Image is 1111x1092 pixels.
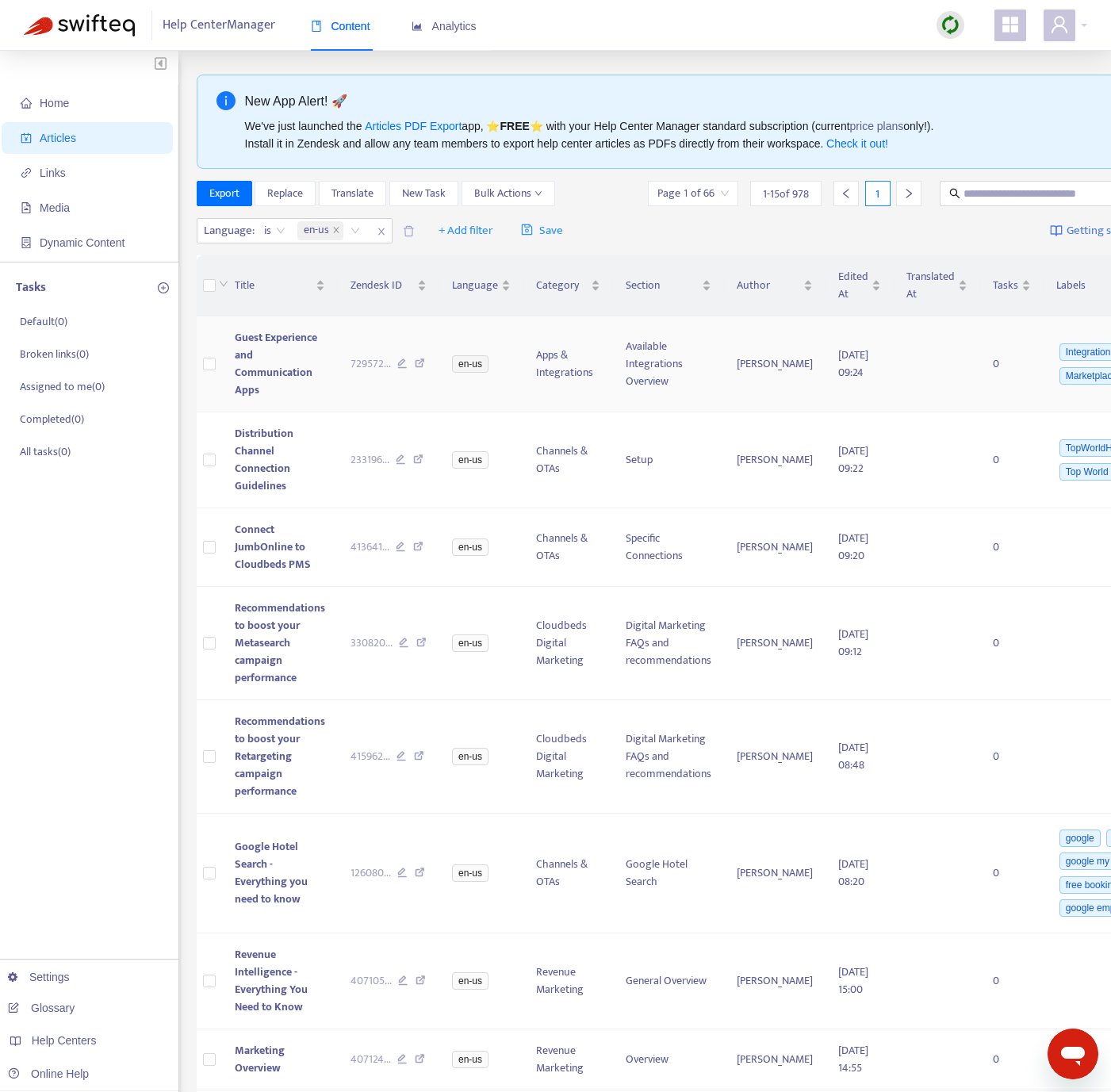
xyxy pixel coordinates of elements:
[826,137,888,150] a: Check it out!
[980,316,1044,412] td: 0
[351,277,415,294] span: Zendesk ID
[439,221,493,240] span: + Add filter
[523,587,613,700] td: Cloudbeds Digital Marketing
[474,185,542,202] span: Bulk Actions
[865,181,891,206] div: 1
[737,277,800,294] span: Author
[235,1041,285,1077] span: Marketing Overview
[412,21,423,32] span: area-chart
[724,255,826,316] th: Author
[452,277,498,294] span: Language
[523,412,613,508] td: Channels & OTAs
[523,700,613,814] td: Cloudbeds Digital Marketing
[763,186,809,202] span: 1 - 15 of 978
[724,700,826,814] td: [PERSON_NAME]
[500,120,529,132] b: FREE
[255,181,316,206] button: Replace
[1050,224,1063,237] img: image-link
[216,91,236,110] span: info-circle
[838,738,868,774] span: [DATE] 08:48
[222,255,338,316] th: Title
[304,221,329,240] span: en-us
[980,1029,1044,1090] td: 0
[980,700,1044,814] td: 0
[20,411,84,427] p: Completed ( 0 )
[462,181,555,206] button: Bulk Actionsdown
[521,224,533,236] span: save
[351,864,391,882] span: 126080 ...
[20,443,71,460] p: All tasks ( 0 )
[980,814,1044,933] td: 0
[21,237,32,248] span: container
[235,712,325,800] span: Recommendations to boost your Retargeting campaign performance
[980,933,1044,1029] td: 0
[980,587,1044,700] td: 0
[351,1051,391,1068] span: 407124 ...
[32,1034,97,1047] span: Help Centers
[613,316,724,412] td: Available Integrations Overview
[626,277,699,294] span: Section
[613,1029,724,1090] td: Overview
[1059,830,1101,847] span: google
[21,167,32,178] span: link
[724,933,826,1029] td: [PERSON_NAME]
[21,202,32,213] span: file-image
[365,120,462,132] a: Articles PDF Export
[1050,15,1069,34] span: user
[850,120,904,132] a: price plans
[235,520,311,573] span: Connect JumbOnline to Cloudbeds PMS
[941,15,960,35] img: sync.dc5367851b00ba804db3.png
[21,132,32,144] span: account-book
[235,837,308,908] span: Google Hotel Search - Everything you need to know
[536,277,588,294] span: Category
[724,316,826,412] td: [PERSON_NAME]
[841,188,852,199] span: left
[980,508,1044,587] td: 0
[523,508,613,587] td: Channels & OTAs
[163,10,275,40] span: Help Center Manager
[40,132,76,144] span: Articles
[894,255,980,316] th: Translated At
[452,1051,488,1068] span: en-us
[439,255,523,316] th: Language
[16,278,46,297] p: Tasks
[452,748,488,765] span: en-us
[724,1029,826,1090] td: [PERSON_NAME]
[452,451,488,469] span: en-us
[351,748,390,765] span: 415962 ...
[980,412,1044,508] td: 0
[40,236,125,249] span: Dynamic Content
[402,185,446,202] span: New Task
[235,945,308,1016] span: Revenue Intelligence - Everything You Need to Know
[452,972,488,990] span: en-us
[523,1029,613,1090] td: Revenue Marketing
[319,181,386,206] button: Translate
[40,201,70,214] span: Media
[332,226,340,236] span: close
[20,313,67,330] p: Default ( 0 )
[613,255,724,316] th: Section
[906,268,955,303] span: Translated At
[949,188,960,199] span: search
[351,451,389,469] span: 233196 ...
[523,933,613,1029] td: Revenue Marketing
[838,625,868,661] span: [DATE] 09:12
[20,378,105,395] p: Assigned to me ( 0 )
[838,442,868,477] span: [DATE] 09:22
[523,814,613,933] td: Channels & OTAs
[826,255,894,316] th: Edited At
[452,864,488,882] span: en-us
[235,424,293,495] span: Distribution Channel Connection Guidelines
[452,355,488,373] span: en-us
[427,218,505,243] button: + Add filter
[403,225,415,237] span: delete
[452,538,488,556] span: en-us
[264,219,285,243] span: is
[724,587,826,700] td: [PERSON_NAME]
[311,20,370,33] span: Content
[8,1002,75,1014] a: Glossary
[838,346,868,381] span: [DATE] 09:24
[452,634,488,652] span: en-us
[297,221,343,240] span: en-us
[1001,15,1020,34] span: appstore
